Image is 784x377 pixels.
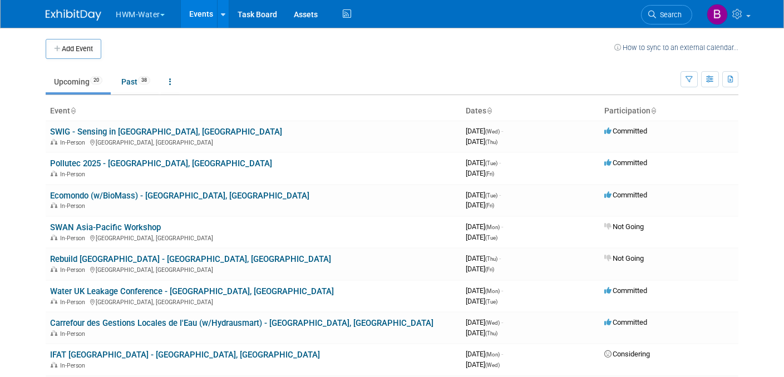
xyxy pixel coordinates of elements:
[466,286,503,295] span: [DATE]
[466,201,494,209] span: [DATE]
[604,286,647,295] span: Committed
[485,288,500,294] span: (Mon)
[50,318,433,328] a: Carrefour des Gestions Locales de l'Eau (w/Hydrausmart) - [GEOGRAPHIC_DATA], [GEOGRAPHIC_DATA]
[604,318,647,326] span: Committed
[486,106,492,115] a: Sort by Start Date
[50,233,457,242] div: [GEOGRAPHIC_DATA], [GEOGRAPHIC_DATA]
[466,169,494,177] span: [DATE]
[51,235,57,240] img: In-Person Event
[501,286,503,295] span: -
[485,256,497,262] span: (Thu)
[466,233,497,241] span: [DATE]
[51,139,57,145] img: In-Person Event
[501,350,503,358] span: -
[466,158,501,167] span: [DATE]
[641,5,692,24] a: Search
[466,254,501,262] span: [DATE]
[604,350,650,358] span: Considering
[51,202,57,208] img: In-Person Event
[50,222,161,232] a: SWAN Asia-Pacific Workshop
[50,297,457,306] div: [GEOGRAPHIC_DATA], [GEOGRAPHIC_DATA]
[466,265,494,273] span: [DATE]
[466,137,497,146] span: [DATE]
[650,106,656,115] a: Sort by Participation Type
[501,127,503,135] span: -
[466,360,500,369] span: [DATE]
[707,4,728,25] img: Barb DeWyer
[485,351,500,358] span: (Mon)
[485,128,500,135] span: (Wed)
[604,254,644,262] span: Not Going
[50,265,457,274] div: [GEOGRAPHIC_DATA], [GEOGRAPHIC_DATA]
[46,9,101,21] img: ExhibitDay
[461,102,600,121] th: Dates
[51,362,57,368] img: In-Person Event
[50,254,331,264] a: Rebuild [GEOGRAPHIC_DATA] - [GEOGRAPHIC_DATA], [GEOGRAPHIC_DATA]
[485,362,500,368] span: (Wed)
[485,266,494,272] span: (Fri)
[604,127,647,135] span: Committed
[485,139,497,145] span: (Thu)
[51,330,57,336] img: In-Person Event
[466,329,497,337] span: [DATE]
[604,158,647,167] span: Committed
[46,39,101,59] button: Add Event
[466,297,497,305] span: [DATE]
[60,171,88,178] span: In-Person
[499,158,501,167] span: -
[46,71,111,92] a: Upcoming20
[60,266,88,274] span: In-Person
[485,224,500,230] span: (Mon)
[466,350,503,358] span: [DATE]
[499,254,501,262] span: -
[604,191,647,199] span: Committed
[50,286,334,296] a: Water UK Leakage Conference - [GEOGRAPHIC_DATA], [GEOGRAPHIC_DATA]
[113,71,159,92] a: Past38
[466,318,503,326] span: [DATE]
[50,127,282,137] a: SWIG - Sensing in [GEOGRAPHIC_DATA], [GEOGRAPHIC_DATA]
[485,330,497,336] span: (Thu)
[50,350,320,360] a: IFAT [GEOGRAPHIC_DATA] - [GEOGRAPHIC_DATA], [GEOGRAPHIC_DATA]
[485,299,497,305] span: (Tue)
[604,222,644,231] span: Not Going
[50,191,309,201] a: Ecomondo (w/BioMass) - [GEOGRAPHIC_DATA], [GEOGRAPHIC_DATA]
[485,202,494,209] span: (Fri)
[485,160,497,166] span: (Tue)
[50,158,272,168] a: Pollutec 2025 - [GEOGRAPHIC_DATA], [GEOGRAPHIC_DATA]
[485,320,500,326] span: (Wed)
[600,102,738,121] th: Participation
[60,299,88,306] span: In-Person
[60,139,88,146] span: In-Person
[51,266,57,272] img: In-Person Event
[50,137,457,146] div: [GEOGRAPHIC_DATA], [GEOGRAPHIC_DATA]
[466,127,503,135] span: [DATE]
[499,191,501,199] span: -
[60,202,88,210] span: In-Person
[501,222,503,231] span: -
[614,43,738,52] a: How to sync to an external calendar...
[70,106,76,115] a: Sort by Event Name
[60,235,88,242] span: In-Person
[485,192,497,199] span: (Tue)
[90,76,102,85] span: 20
[466,222,503,231] span: [DATE]
[656,11,682,19] span: Search
[51,299,57,304] img: In-Person Event
[60,362,88,369] span: In-Person
[138,76,150,85] span: 38
[51,171,57,176] img: In-Person Event
[46,102,461,121] th: Event
[485,171,494,177] span: (Fri)
[60,330,88,338] span: In-Person
[466,191,501,199] span: [DATE]
[485,235,497,241] span: (Tue)
[501,318,503,326] span: -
